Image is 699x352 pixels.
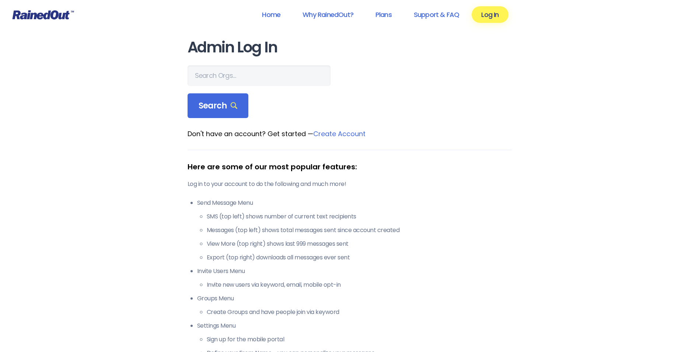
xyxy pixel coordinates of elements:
a: Create Account [313,129,366,138]
a: Home [252,6,290,23]
li: Groups Menu [197,294,512,317]
li: Send Message Menu [197,199,512,262]
li: Messages (top left) shows total messages sent since account created [207,226,512,235]
li: Create Groups and have people join via keyword [207,308,512,317]
a: Log In [472,6,508,23]
li: Export (top right) downloads all messages ever sent [207,253,512,262]
p: Log in to your account to do the following and much more! [188,180,512,189]
a: Support & FAQ [404,6,469,23]
div: Search [188,93,249,118]
li: Sign up for the mobile portal [207,335,512,344]
input: Search Orgs… [188,65,331,86]
li: Invite new users via keyword, email, mobile opt-in [207,280,512,289]
li: SMS (top left) shows number of current text recipients [207,212,512,221]
li: Invite Users Menu [197,267,512,289]
span: Search [199,101,238,111]
h1: Admin Log In [188,39,512,56]
a: Plans [366,6,401,23]
li: View More (top right) shows last 999 messages sent [207,239,512,248]
a: Why RainedOut? [293,6,363,23]
div: Here are some of our most popular features: [188,161,512,172]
